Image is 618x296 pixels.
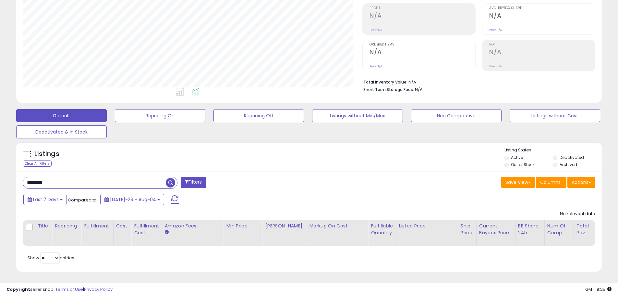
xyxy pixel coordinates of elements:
[16,125,107,138] button: Deactivated & In Stock
[510,109,600,122] button: Listings without Cost
[489,12,595,21] h2: N/A
[489,43,595,46] span: ROI
[164,223,221,229] div: Amazon Fees
[226,223,260,229] div: Min Price
[164,229,168,235] small: Amazon Fees.
[370,43,475,46] span: Ordered Items
[576,223,600,236] div: Total Rev.
[415,86,423,93] span: N/A
[489,6,595,10] span: Avg. Buybox Share
[489,64,502,68] small: Prev: N/A
[370,12,475,21] h2: N/A
[6,287,113,293] div: seller snap | |
[116,223,129,229] div: Cost
[371,223,393,236] div: Fulfillable Quantity
[16,109,107,122] button: Default
[540,179,561,186] span: Columns
[84,223,110,229] div: Fulfillment
[84,286,113,292] a: Privacy Policy
[547,223,571,236] div: Num of Comp.
[181,177,206,188] button: Filters
[115,109,205,122] button: Repricing On
[307,220,368,246] th: The percentage added to the cost of goods (COGS) that forms the calculator for Min & Max prices.
[213,109,304,122] button: Repricing Off
[370,6,475,10] span: Profit
[68,197,98,203] span: Compared to:
[504,147,602,153] p: Listing States:
[560,155,584,160] label: Deactivated
[536,177,566,188] button: Columns
[38,223,49,229] div: Title
[265,223,304,229] div: [PERSON_NAME]
[567,177,595,188] button: Actions
[55,223,79,229] div: Repricing
[489,48,595,57] h2: N/A
[479,223,513,236] div: Current Buybox Price
[23,161,52,167] div: Clear All Filters
[33,196,59,203] span: Last 7 Days
[560,162,577,167] label: Archived
[511,155,523,160] label: Active
[309,223,365,229] div: Markup on Cost
[23,194,67,205] button: Last 7 Days
[34,149,59,159] h5: Listings
[370,64,382,68] small: Prev: N/A
[28,255,74,261] span: Show: entries
[560,211,595,217] div: No relevant data
[411,109,502,122] button: Non Competitive
[518,223,542,236] div: BB Share 24h.
[100,194,164,205] button: [DATE]-29 - Aug-04
[461,223,474,236] div: Ship Price
[363,79,407,85] b: Total Inventory Value:
[489,28,502,32] small: Prev: N/A
[134,223,159,236] div: Fulfillment Cost
[370,28,382,32] small: Prev: N/A
[110,196,156,203] span: [DATE]-29 - Aug-04
[6,286,30,292] strong: Copyright
[511,162,535,167] label: Out of Stock
[363,87,414,92] b: Short Term Storage Fees:
[501,177,535,188] button: Save View
[312,109,403,122] button: Listings without Min/Max
[370,48,475,57] h2: N/A
[585,286,612,292] span: 2025-08-12 18:25 GMT
[399,223,455,229] div: Listed Price
[363,78,590,85] li: N/A
[55,286,83,292] a: Terms of Use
